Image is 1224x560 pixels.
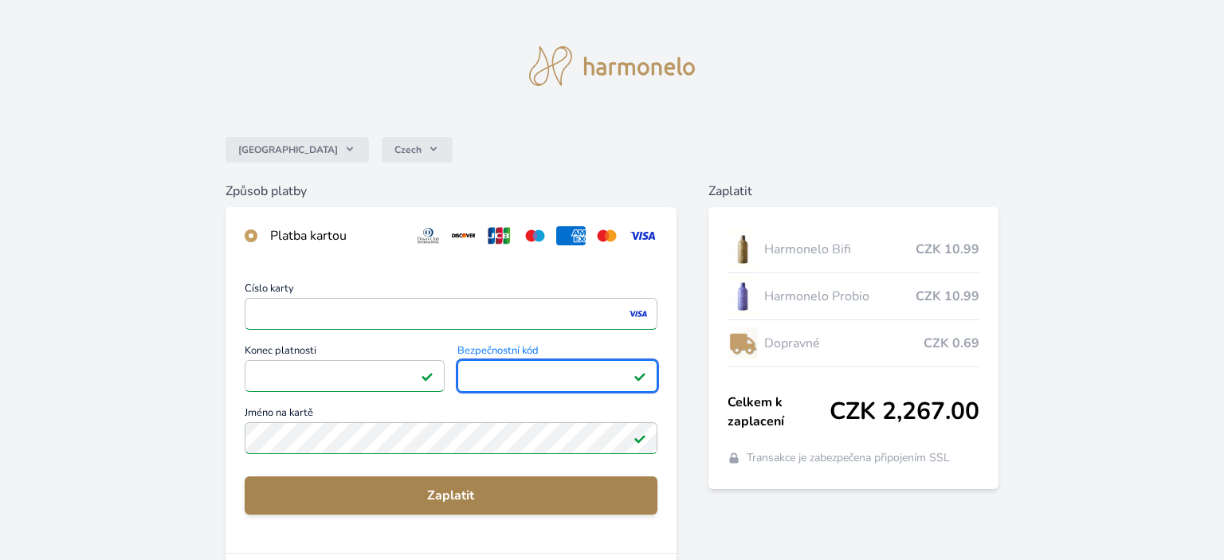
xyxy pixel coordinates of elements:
[916,240,979,259] span: CZK 10.99
[226,137,369,163] button: [GEOGRAPHIC_DATA]
[728,229,758,269] img: CLEAN_BIFI_se_stinem_x-lo.jpg
[245,346,445,360] span: Konec platnosti
[529,46,695,86] img: logo.svg
[245,284,657,298] span: Číslo karty
[252,365,437,387] iframe: Iframe pro datum vypršení platnosti
[382,137,453,163] button: Czech
[830,397,979,426] span: CZK 2,267.00
[457,346,657,360] span: Bezpečnostní kód
[245,476,657,515] button: Zaplatit
[414,226,443,245] img: diners.svg
[728,323,758,363] img: delivery-lo.png
[592,226,622,245] img: mc.svg
[634,432,646,444] img: Platné pole
[764,287,916,306] span: Harmonelo Probio
[916,287,979,306] span: CZK 10.99
[764,240,916,259] span: Harmonelo Bifi
[238,143,338,156] span: [GEOGRAPHIC_DATA]
[465,365,650,387] iframe: Iframe pro bezpečnostní kód
[924,334,979,353] span: CZK 0.69
[634,370,646,382] img: Platné pole
[764,334,924,353] span: Dopravné
[728,276,758,316] img: CLEAN_PROBIO_se_stinem_x-lo.jpg
[728,393,830,431] span: Celkem k zaplacení
[484,226,514,245] img: jcb.svg
[226,182,677,201] h6: Způsob platby
[252,303,650,325] iframe: Iframe pro číslo karty
[708,182,998,201] h6: Zaplatit
[628,226,657,245] img: visa.svg
[556,226,586,245] img: amex.svg
[421,370,433,382] img: Platné pole
[270,226,401,245] div: Platba kartou
[245,422,657,454] input: Jméno na kartěPlatné pole
[449,226,479,245] img: discover.svg
[394,143,422,156] span: Czech
[245,408,657,422] span: Jméno na kartě
[520,226,550,245] img: maestro.svg
[627,307,649,321] img: visa
[257,486,645,505] span: Zaplatit
[747,450,950,466] span: Transakce je zabezpečena připojením SSL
